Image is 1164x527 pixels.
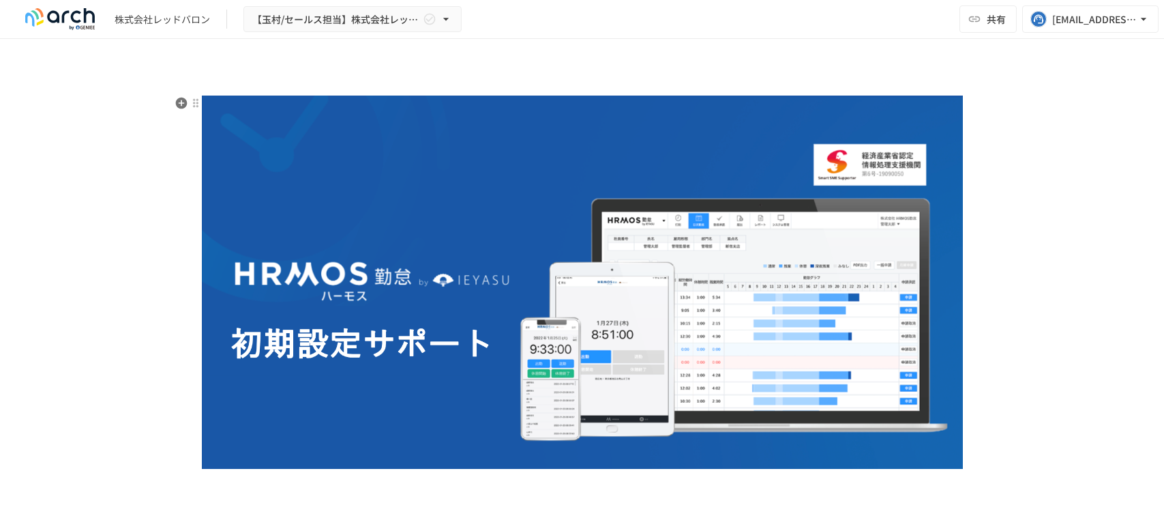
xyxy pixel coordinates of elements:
button: 共有 [959,5,1017,33]
button: 【玉村/セールス担当】株式会社レッドバロン様_初期設定サポート [243,6,462,33]
div: [EMAIL_ADDRESS][DOMAIN_NAME] [1052,11,1137,28]
img: logo-default@2x-9cf2c760.svg [16,8,104,30]
button: [EMAIL_ADDRESS][DOMAIN_NAME] [1022,5,1159,33]
div: 株式会社レッドバロン [115,12,210,27]
span: 【玉村/セールス担当】株式会社レッドバロン様_初期設定サポート [252,11,420,28]
img: GdztLVQAPnGLORo409ZpmnRQckwtTrMz8aHIKJZF2AQ [202,96,963,469]
span: 共有 [987,12,1006,27]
